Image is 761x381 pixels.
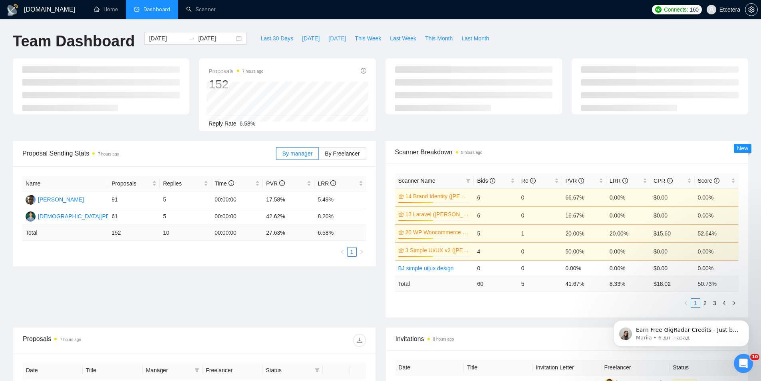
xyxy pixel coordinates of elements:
[398,178,435,184] span: Scanner Name
[461,34,489,43] span: Last Month
[664,5,688,14] span: Connects:
[398,211,404,217] span: crown
[256,32,298,45] button: Last 30 Days
[228,180,234,186] span: info-circle
[282,150,312,157] span: By manager
[395,334,739,344] span: Invitations
[395,276,474,291] td: Total
[314,191,366,208] td: 5.49%
[330,180,336,186] span: info-circle
[745,3,758,16] button: setting
[565,178,584,184] span: PVR
[461,150,483,155] time: 8 hours ago
[701,299,709,307] a: 2
[324,32,350,45] button: [DATE]
[681,298,691,308] button: left
[474,188,518,206] td: 6
[313,364,321,376] span: filter
[160,176,211,191] th: Replies
[474,242,518,260] td: 4
[22,225,108,241] td: Total
[143,6,170,13] span: Dashboard
[353,334,366,347] button: download
[433,337,454,341] time: 8 hours ago
[314,208,366,225] td: 8.20%
[263,225,314,241] td: 27.63 %
[38,212,147,221] div: [DEMOGRAPHIC_DATA][PERSON_NAME]
[361,68,366,74] span: info-circle
[209,120,236,127] span: Reply Rate
[263,191,314,208] td: 17.58%
[606,206,650,224] td: 0.00%
[279,180,285,186] span: info-circle
[521,178,536,184] span: Re
[474,276,518,291] td: 60
[710,298,719,308] li: 3
[695,188,739,206] td: 0.00%
[348,247,356,256] a: 1
[650,188,694,206] td: $0.00
[111,179,151,188] span: Proposals
[691,298,700,308] li: 1
[719,298,729,308] li: 4
[163,179,202,188] span: Replies
[650,276,694,291] td: $ 18.02
[211,225,263,241] td: 00:00:00
[240,120,256,127] span: 6.58%
[60,337,81,342] time: 7 hours ago
[359,249,364,254] span: right
[266,180,285,187] span: PVR
[405,210,469,219] a: 13 Laravel ([PERSON_NAME])
[562,224,606,242] td: 20.00%
[474,224,518,242] td: 5
[189,35,195,42] span: swap-right
[385,32,421,45] button: Last Week
[398,265,454,271] a: BJ simple ui|ux design
[354,337,366,343] span: download
[149,34,185,43] input: Start date
[328,34,346,43] span: [DATE]
[94,6,118,13] a: homeHome
[425,34,453,43] span: This Month
[667,178,673,184] span: info-circle
[464,175,472,187] span: filter
[650,260,694,276] td: $0.00
[338,247,347,257] li: Previous Page
[474,206,518,224] td: 6
[315,368,320,373] span: filter
[745,6,758,13] a: setting
[83,363,143,378] th: Title
[160,191,211,208] td: 5
[710,299,719,307] a: 3
[395,360,464,375] th: Date
[398,247,404,253] span: crown
[405,246,469,255] a: 3 Simple Ui/UX v2 ([PERSON_NAME])
[38,195,84,204] div: [PERSON_NAME]
[13,32,135,51] h1: Team Dashboard
[562,242,606,260] td: 50.00%
[193,364,201,376] span: filter
[654,178,672,184] span: CPR
[737,145,748,152] span: New
[729,298,739,308] li: Next Page
[108,208,160,225] td: 61
[601,303,761,359] iframe: Intercom notifications сообщение
[466,178,471,183] span: filter
[23,363,83,378] th: Date
[695,260,739,276] td: 0.00%
[134,6,139,12] span: dashboard
[457,32,493,45] button: Last Month
[698,178,719,184] span: Score
[211,191,263,208] td: 00:00:00
[606,188,650,206] td: 0.00%
[518,260,562,276] td: 0
[655,6,662,13] img: upwork-logo.png
[266,366,311,375] span: Status
[650,206,694,224] td: $0.00
[26,213,147,219] a: II[DEMOGRAPHIC_DATA][PERSON_NAME]
[6,4,19,16] img: logo
[350,32,385,45] button: This Week
[198,34,234,43] input: End date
